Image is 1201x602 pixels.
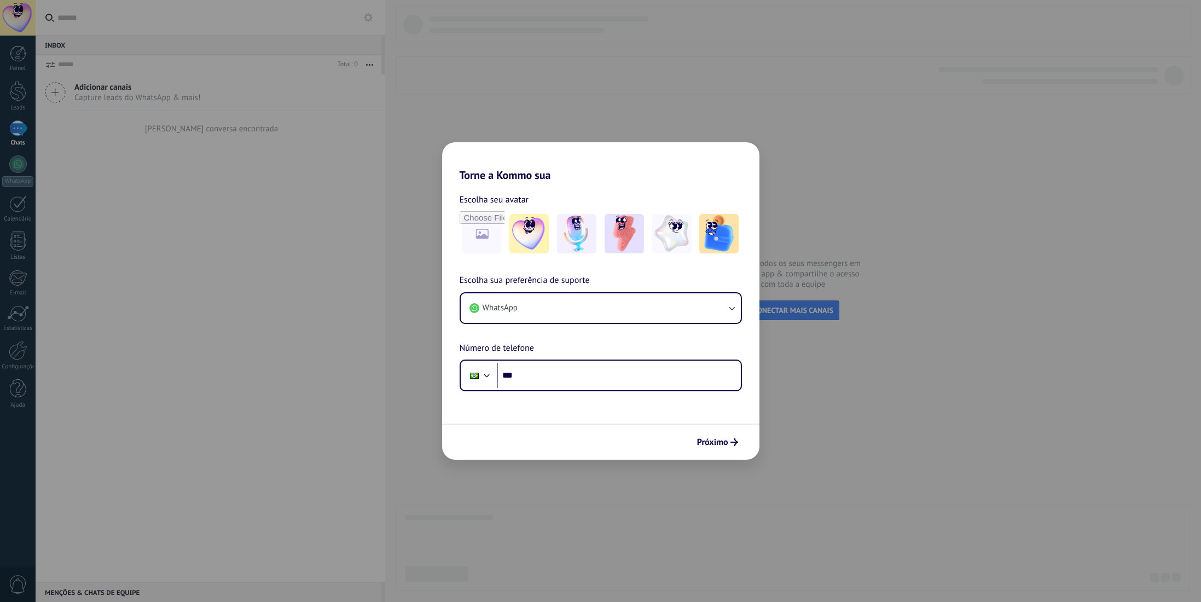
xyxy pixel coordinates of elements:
button: Próximo [692,433,743,451]
div: Brazil: + 55 [464,364,485,387]
img: -4.jpeg [652,214,692,253]
span: Escolha seu avatar [460,193,529,207]
img: -3.jpeg [605,214,644,253]
img: -2.jpeg [557,214,596,253]
img: -5.jpeg [699,214,739,253]
h2: Torne a Kommo sua [442,142,759,182]
span: Número de telefone [460,341,534,356]
img: -1.jpeg [509,214,549,253]
span: Escolha sua preferência de suporte [460,274,590,288]
button: WhatsApp [461,293,741,323]
span: WhatsApp [483,303,518,314]
span: Próximo [697,438,728,446]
